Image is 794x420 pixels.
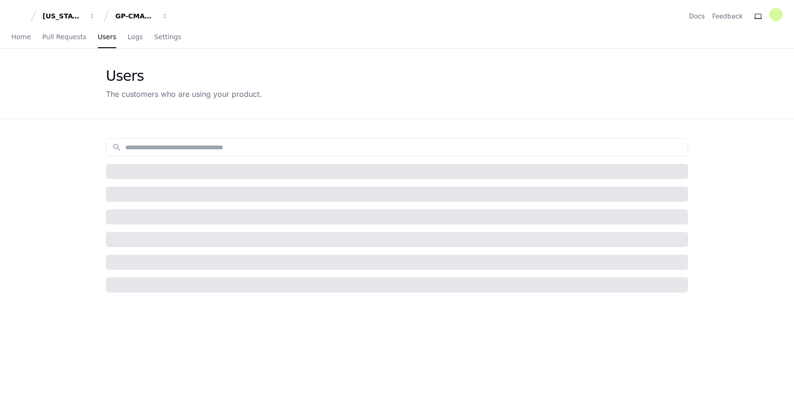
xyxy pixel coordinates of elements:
button: GP-CMAG-MP2 [112,8,172,25]
div: GP-CMAG-MP2 [115,11,156,21]
span: Settings [154,34,181,40]
span: Logs [128,34,143,40]
span: Users [98,34,116,40]
a: Docs [689,11,705,21]
a: Settings [154,26,181,48]
button: [US_STATE] Pacific [39,8,99,25]
mat-icon: search [112,143,121,152]
span: Pull Requests [42,34,86,40]
div: Users [106,68,262,85]
span: Home [11,34,31,40]
a: Users [98,26,116,48]
a: Pull Requests [42,26,86,48]
a: Home [11,26,31,48]
div: [US_STATE] Pacific [43,11,83,21]
button: Feedback [712,11,743,21]
a: Logs [128,26,143,48]
div: The customers who are using your product. [106,88,262,100]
